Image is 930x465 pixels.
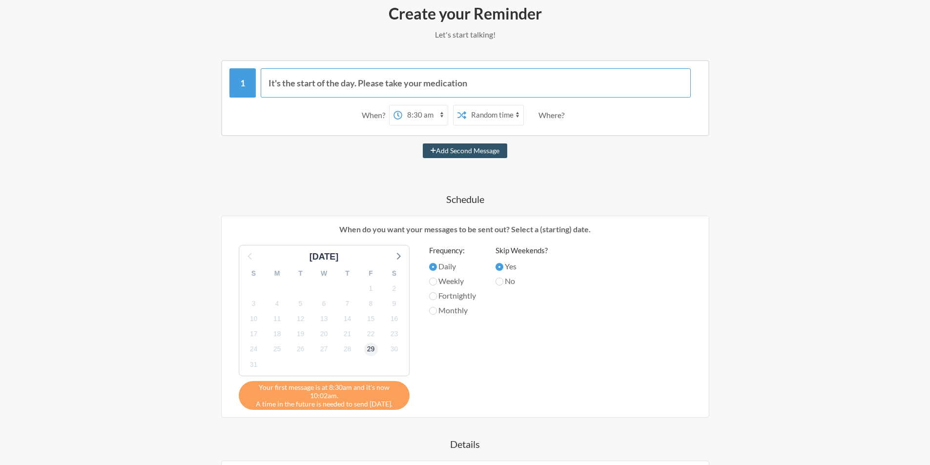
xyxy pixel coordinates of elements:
span: Monday, September 1, 2025 [364,282,378,295]
span: Monday, September 8, 2025 [364,297,378,310]
span: Sunday, September 21, 2025 [341,327,354,341]
span: Thursday, September 4, 2025 [270,297,284,310]
span: Saturday, September 20, 2025 [317,327,331,341]
span: Wednesday, September 10, 2025 [247,312,261,326]
span: Friday, September 12, 2025 [294,312,308,326]
span: Monday, September 29, 2025 [364,343,378,356]
span: Saturday, September 13, 2025 [317,312,331,326]
label: Monthly [429,304,476,316]
span: Friday, September 26, 2025 [294,343,308,356]
label: Weekly [429,275,476,287]
label: Skip Weekends? [496,245,548,256]
span: Monday, September 22, 2025 [364,327,378,341]
label: Fortnightly [429,290,476,302]
span: Saturday, September 27, 2025 [317,343,331,356]
span: Wednesday, October 1, 2025 [247,358,261,371]
div: S [383,266,406,281]
span: Wednesday, September 3, 2025 [247,297,261,310]
div: A time in the future is needed to send [DATE]. [239,381,410,410]
div: [DATE] [306,250,343,263]
input: No [496,278,503,285]
span: Tuesday, September 16, 2025 [388,312,401,326]
input: Message [261,68,691,98]
span: Sunday, September 14, 2025 [341,312,354,326]
div: W [312,266,336,281]
label: Frequency: [429,245,476,256]
h4: Schedule [182,192,748,206]
span: Wednesday, September 17, 2025 [247,327,261,341]
span: Your first message is at 8:30am and it's now 10:02am. [246,383,402,400]
span: Thursday, September 18, 2025 [270,327,284,341]
span: Sunday, September 7, 2025 [341,297,354,310]
div: Where? [538,105,568,125]
p: When do you want your messages to be sent out? Select a (starting) date. [229,223,702,235]
div: T [336,266,359,281]
span: Tuesday, September 23, 2025 [388,327,401,341]
span: Sunday, September 28, 2025 [341,343,354,356]
div: T [289,266,312,281]
span: Tuesday, September 2, 2025 [388,282,401,295]
span: Wednesday, September 24, 2025 [247,343,261,356]
h4: Details [182,437,748,451]
div: M [266,266,289,281]
div: S [242,266,266,281]
span: Thursday, September 25, 2025 [270,343,284,356]
span: Friday, September 19, 2025 [294,327,308,341]
input: Weekly [429,278,437,285]
h2: Create your Reminder [182,3,748,24]
div: When? [362,105,389,125]
span: Saturday, September 6, 2025 [317,297,331,310]
label: No [496,275,548,287]
span: Monday, September 15, 2025 [364,312,378,326]
span: Tuesday, September 30, 2025 [388,343,401,356]
input: Yes [496,263,503,271]
label: Daily [429,261,476,272]
p: Let's start talking! [182,29,748,40]
span: Friday, September 5, 2025 [294,297,308,310]
input: Fortnightly [429,292,437,300]
span: Thursday, September 11, 2025 [270,312,284,326]
label: Yes [496,261,548,272]
input: Daily [429,263,437,271]
div: F [359,266,383,281]
input: Monthly [429,307,437,315]
button: Add Second Message [423,143,507,158]
span: Tuesday, September 9, 2025 [388,297,401,310]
